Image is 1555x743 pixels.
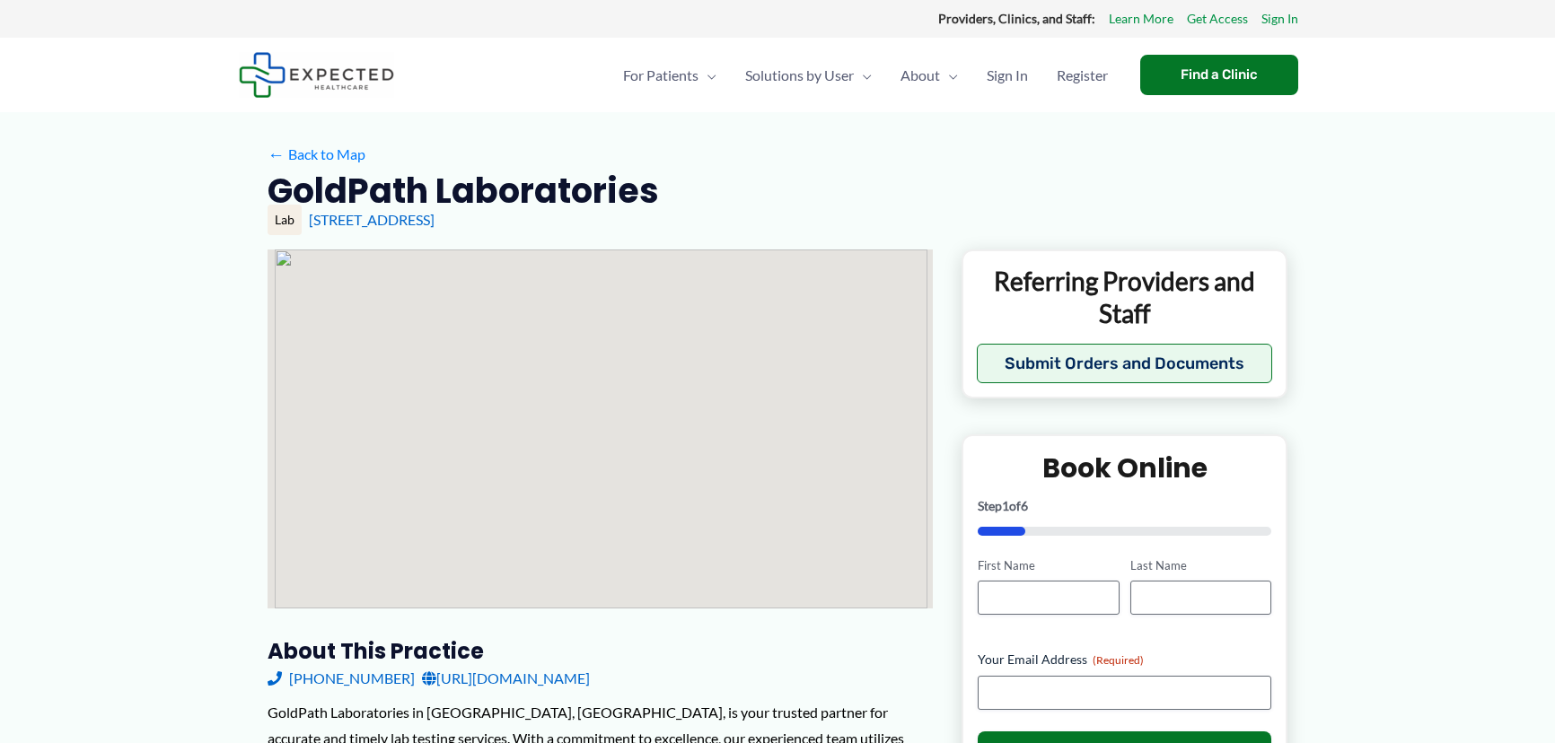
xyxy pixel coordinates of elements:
nav: Primary Site Navigation [609,44,1122,107]
span: Menu Toggle [940,44,958,107]
span: Menu Toggle [698,44,716,107]
a: [STREET_ADDRESS] [309,211,435,228]
span: About [900,44,940,107]
span: 6 [1021,498,1028,513]
span: Menu Toggle [854,44,872,107]
h2: Book Online [978,450,1271,485]
img: Expected Healthcare Logo - side, dark font, small [239,52,394,98]
span: Solutions by User [745,44,854,107]
strong: Providers, Clinics, and Staff: [938,11,1095,26]
a: Get Access [1187,7,1248,31]
a: Learn More [1109,7,1173,31]
a: Register [1042,44,1122,107]
label: Last Name [1130,557,1271,574]
h3: About this practice [268,637,933,665]
a: Solutions by UserMenu Toggle [731,44,886,107]
h2: GoldPath Laboratories [268,169,659,213]
span: 1 [1002,498,1009,513]
a: Find a Clinic [1140,55,1298,95]
p: Referring Providers and Staff [977,265,1272,330]
a: Sign In [972,44,1042,107]
span: ← [268,145,285,162]
span: (Required) [1093,653,1144,667]
span: For Patients [623,44,698,107]
a: [URL][DOMAIN_NAME] [422,665,590,692]
a: For PatientsMenu Toggle [609,44,731,107]
a: AboutMenu Toggle [886,44,972,107]
a: [PHONE_NUMBER] [268,665,415,692]
p: Step of [978,500,1271,512]
a: Sign In [1261,7,1298,31]
span: Register [1057,44,1108,107]
label: First Name [978,557,1119,574]
label: Your Email Address [978,651,1271,669]
button: Submit Orders and Documents [977,344,1272,383]
div: Lab [268,205,302,235]
a: ←Back to Map [268,141,365,168]
span: Sign In [987,44,1028,107]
